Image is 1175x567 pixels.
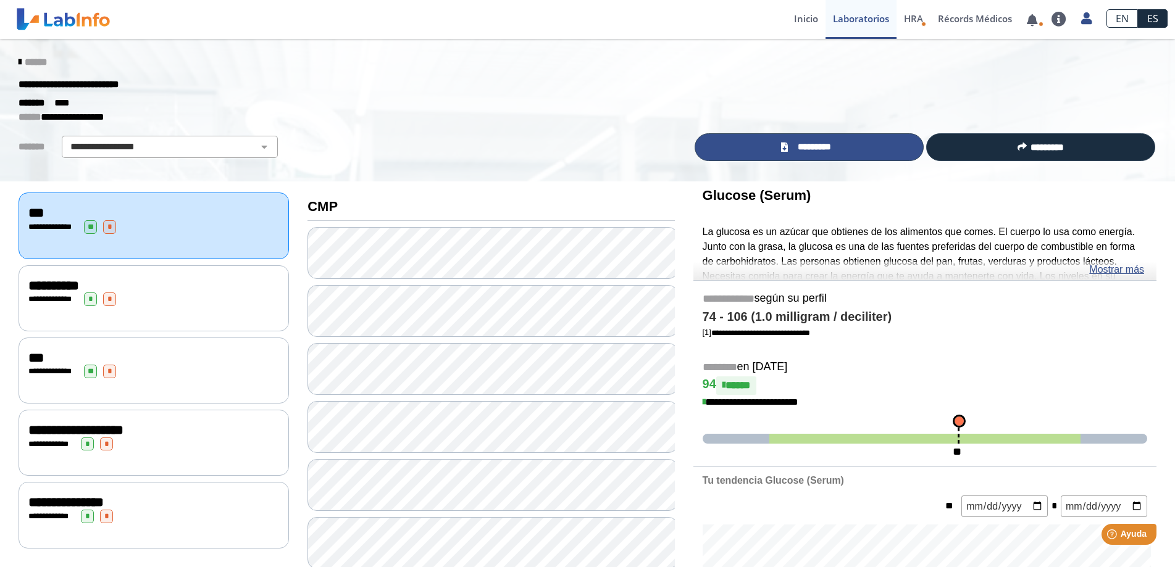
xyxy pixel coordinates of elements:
[703,328,810,337] a: [1]
[1089,262,1144,277] a: Mostrar más
[703,360,1147,375] h5: en [DATE]
[961,495,1048,517] input: mm/dd/yyyy
[1106,9,1138,28] a: EN
[703,225,1147,313] p: La glucosa es un azúcar que obtienes de los alimentos que comes. El cuerpo lo usa como energía. J...
[703,310,1147,325] h4: 74 - 106 (1.0 milligram / deciliter)
[1138,9,1168,28] a: ES
[703,188,811,203] b: Glucose (Serum)
[703,376,1147,395] h4: 94
[703,292,1147,306] h5: según su perfil
[1061,495,1147,517] input: mm/dd/yyyy
[904,12,923,25] span: HRA
[703,475,844,486] b: Tu tendencia Glucose (Serum)
[1065,519,1161,553] iframe: Help widget launcher
[307,199,338,214] b: CMP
